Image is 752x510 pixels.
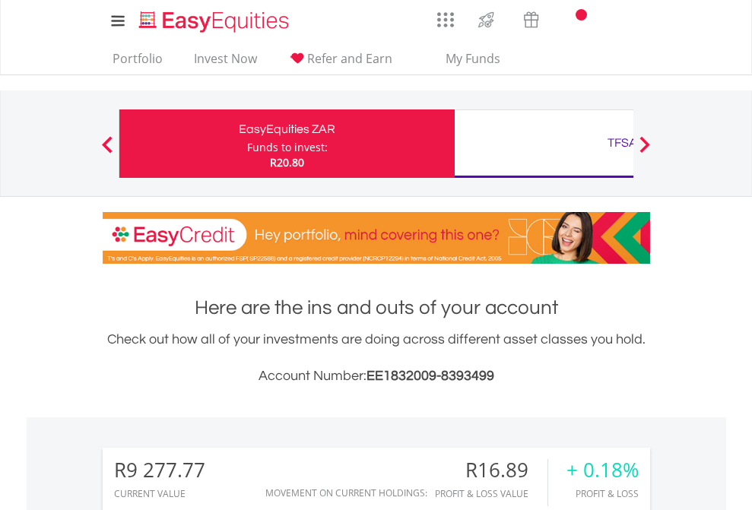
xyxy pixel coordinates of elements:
div: Funds to invest: [247,140,328,155]
span: R20.80 [270,155,304,169]
a: AppsGrid [427,4,464,28]
span: My Funds [424,49,523,68]
a: Notifications [554,4,592,34]
div: CURRENT VALUE [114,489,205,499]
span: EE1832009-8393499 [366,369,494,383]
div: + 0.18% [566,459,639,481]
a: Refer and Earn [282,51,398,74]
div: Check out how all of your investments are doing across different asset classes you hold. [103,329,650,387]
a: Portfolio [106,51,169,74]
div: EasyEquities ZAR [129,119,446,140]
a: Vouchers [509,4,554,32]
img: thrive-v2.svg [474,8,499,32]
button: Next [630,144,660,159]
img: grid-menu-icon.svg [437,11,454,28]
img: EasyEquities_Logo.png [136,9,295,34]
a: Invest Now [188,51,263,74]
a: Home page [133,4,295,34]
span: Refer and Earn [307,50,392,67]
button: Previous [92,144,122,159]
div: Movement on Current Holdings: [265,488,427,498]
div: Profit & Loss [566,489,639,499]
img: vouchers-v2.svg [519,8,544,32]
img: EasyCredit Promotion Banner [103,212,650,264]
div: R16.89 [435,459,547,481]
div: Profit & Loss Value [435,489,547,499]
div: R9 277.77 [114,459,205,481]
h3: Account Number: [103,366,650,387]
a: FAQ's and Support [592,4,631,34]
a: My Profile [631,4,670,37]
h1: Here are the ins and outs of your account [103,294,650,322]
